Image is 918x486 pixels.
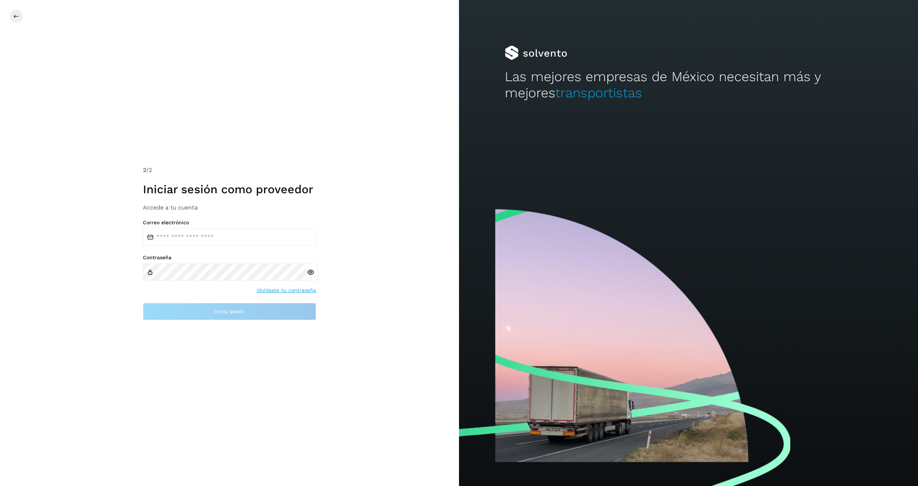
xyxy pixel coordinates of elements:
[214,309,245,314] span: Inicia sesión
[143,166,316,174] div: /2
[143,303,316,320] button: Inicia sesión
[143,182,316,196] h1: Iniciar sesión como proveedor
[143,220,316,226] label: Correo electrónico
[143,167,146,173] span: 2
[505,69,872,101] h2: Las mejores empresas de México necesitan más y mejores
[555,85,642,101] span: transportistas
[143,255,316,261] label: Contraseña
[143,204,316,211] h3: Accede a tu cuenta
[257,287,316,294] a: Olvidaste tu contraseña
